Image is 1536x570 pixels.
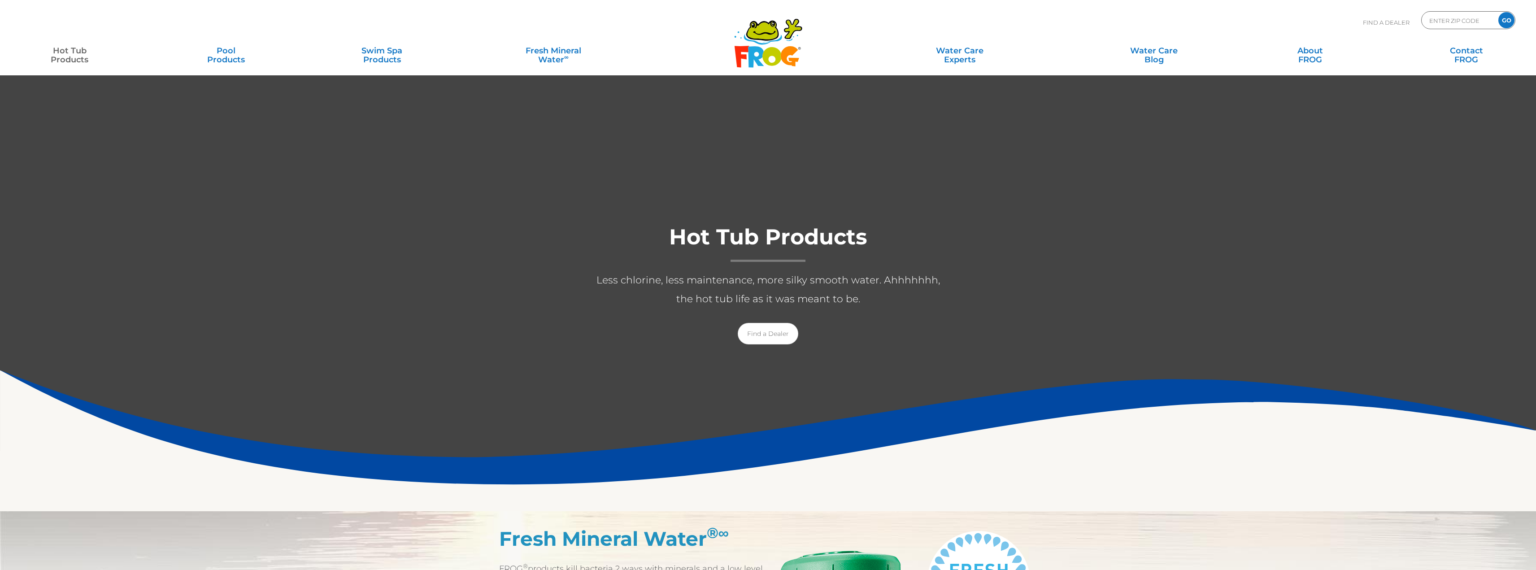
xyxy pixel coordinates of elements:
sup: ® [707,524,729,542]
p: Find A Dealer [1363,11,1410,34]
input: Zip Code Form [1428,14,1489,27]
sup: ® [523,562,528,570]
a: Find a Dealer [738,323,798,344]
a: AboutFROG [1249,42,1371,60]
a: Fresh MineralWater∞ [478,42,630,60]
input: GO [1498,12,1514,28]
a: PoolProducts [165,42,287,60]
a: Hot TubProducts [9,42,131,60]
h1: Hot Tub Products [589,225,948,262]
sup: ∞ [564,53,569,61]
a: Water CareBlog [1093,42,1215,60]
a: Swim SpaProducts [321,42,443,60]
p: Less chlorine, less maintenance, more silky smooth water. Ahhhhhhh, the hot tub life as it was me... [589,271,948,309]
h2: Fresh Mineral Water [499,527,768,550]
a: ContactFROG [1405,42,1527,60]
em: ∞ [718,524,729,542]
a: Water CareExperts [861,42,1058,60]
